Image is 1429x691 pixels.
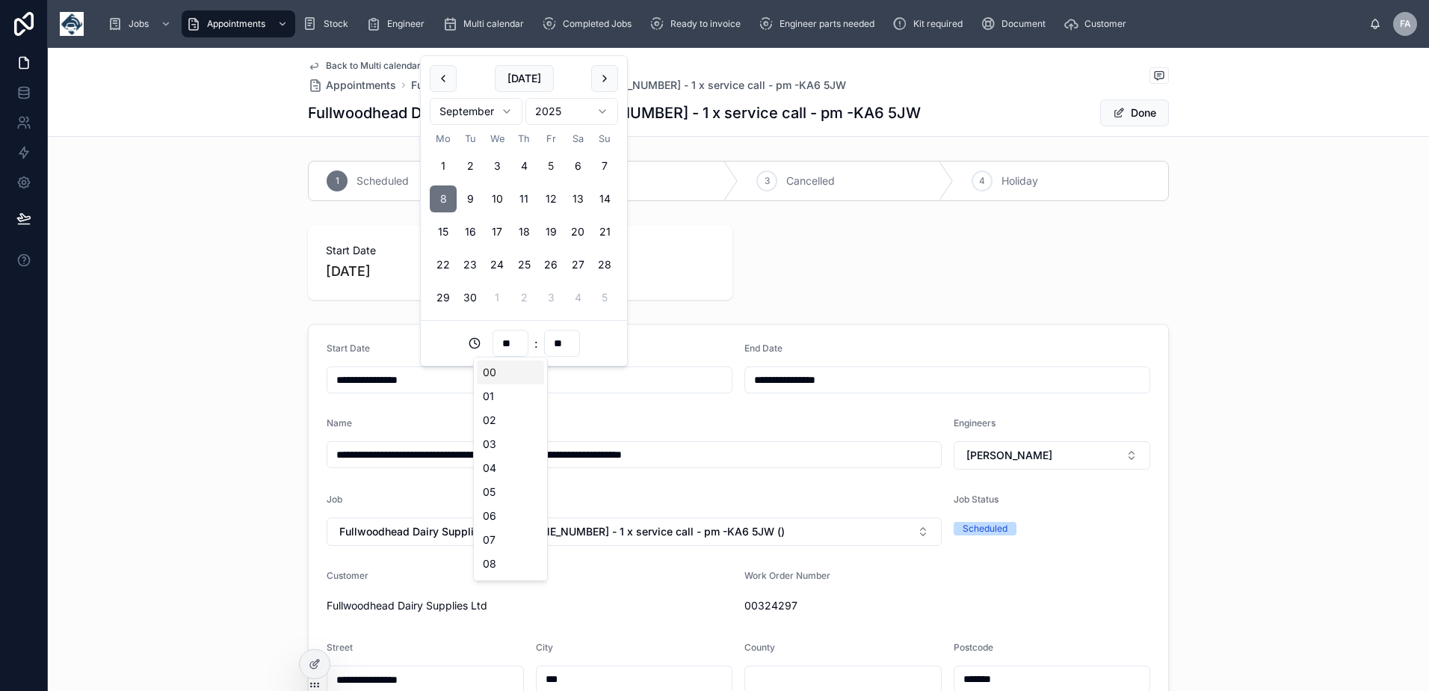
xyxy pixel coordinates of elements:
[473,357,548,581] div: Suggestions
[888,10,973,37] a: Kit required
[477,528,544,552] div: 07
[966,448,1052,463] span: [PERSON_NAME]
[591,251,618,278] button: Sunday, 28 September 2025
[954,441,1151,470] button: Select Button
[954,642,993,653] span: Postcode
[477,360,544,384] div: 00
[484,251,510,278] button: Wednesday, 24 September 2025
[537,218,564,245] button: Friday, 19 September 2025
[537,185,564,212] button: Friday, 12 September 2025
[786,173,835,188] span: Cancelled
[182,10,295,37] a: Appointments
[457,153,484,179] button: Tuesday, 2 September 2025
[308,60,421,72] a: Back to Multi calendar
[308,102,921,123] h1: Fullwoodhead Dairy Supplies Ltd - [PHONE_NUMBER] - 1 x service call - pm -KA6 5JW
[362,10,435,37] a: Engineer
[591,284,618,311] button: Sunday, 5 October 2025
[979,175,985,187] span: 4
[537,251,564,278] button: Friday, 26 September 2025
[591,131,618,147] th: Sunday
[744,598,1150,613] span: 00324297
[327,343,370,354] span: Start Date
[537,10,642,37] a: Completed Jobs
[463,18,524,30] span: Multi calendar
[326,78,396,93] span: Appointments
[563,18,632,30] span: Completed Jobs
[103,10,179,37] a: Jobs
[1001,173,1038,188] span: Holiday
[484,185,510,212] button: Wednesday, 10 September 2025
[411,78,846,93] a: Fullwoodhead Dairy Supplies Ltd - [PHONE_NUMBER] - 1 x service call - pm -KA6 5JW
[564,284,591,311] button: Saturday, 4 October 2025
[564,131,591,147] th: Saturday
[484,153,510,179] button: Wednesday, 3 September 2025
[510,218,537,245] button: Thursday, 18 September 2025
[327,518,942,546] button: Select Button
[780,18,874,30] span: Engineer parts needed
[430,284,457,311] button: Monday, 29 September 2025
[327,494,342,505] span: Job
[744,343,783,354] span: End Date
[327,570,368,581] span: Customer
[327,598,732,613] span: Fullwoodhead Dairy Supplies Ltd
[954,417,996,429] span: Engineers
[357,173,409,188] span: Scheduled
[477,504,544,528] div: 06
[510,153,537,179] button: Thursday, 4 September 2025
[645,10,751,37] a: Ready to invoice
[477,408,544,432] div: 02
[963,522,1007,535] div: Scheduled
[1400,18,1411,30] span: FA
[438,10,534,37] a: Multi calendar
[326,261,371,282] p: [DATE]
[591,153,618,179] button: Sunday, 7 September 2025
[495,65,554,92] button: [DATE]
[60,12,84,36] img: App logo
[430,218,457,245] button: Monday, 15 September 2025
[477,552,544,576] div: 08
[387,18,425,30] span: Engineer
[324,18,348,30] span: Stock
[339,524,785,539] span: Fullwoodhead Dairy Supplies Ltd - [PHONE_NUMBER] - 1 x service call - pm -KA6 5JW ()
[430,185,457,212] button: Monday, 8 September 2025, selected
[96,7,1369,40] div: scrollable content
[1100,99,1169,126] button: Done
[564,185,591,212] button: Saturday, 13 September 2025
[670,18,741,30] span: Ready to invoice
[327,642,353,653] span: Street
[457,218,484,245] button: Tuesday, 16 September 2025
[207,18,265,30] span: Appointments
[336,175,339,187] span: 1
[591,185,618,212] button: Sunday, 14 September 2025
[308,78,396,93] a: Appointments
[510,251,537,278] button: Thursday, 25 September 2025
[537,284,564,311] button: Friday, 3 October 2025
[477,384,544,408] div: 01
[298,10,359,37] a: Stock
[591,218,618,245] button: Sunday, 21 September 2025
[510,185,537,212] button: Thursday, 11 September 2025
[1084,18,1126,30] span: Customer
[1001,18,1046,30] span: Document
[477,480,544,504] div: 05
[327,417,352,429] span: Name
[430,131,457,147] th: Monday
[564,153,591,179] button: Saturday, 6 September 2025
[510,284,537,311] button: Thursday, 2 October 2025
[430,251,457,278] button: Monday, 22 September 2025
[326,243,714,258] span: Start Date
[536,642,553,653] span: City
[537,153,564,179] button: Today, Friday, 5 September 2025
[129,18,149,30] span: Jobs
[430,153,457,179] button: Monday, 1 September 2025
[537,131,564,147] th: Friday
[477,456,544,480] div: 04
[430,131,618,311] table: September 2025
[564,218,591,245] button: Saturday, 20 September 2025
[744,570,830,581] span: Work Order Number
[457,185,484,212] button: Tuesday, 9 September 2025
[484,131,510,147] th: Wednesday
[510,131,537,147] th: Thursday
[457,131,484,147] th: Tuesday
